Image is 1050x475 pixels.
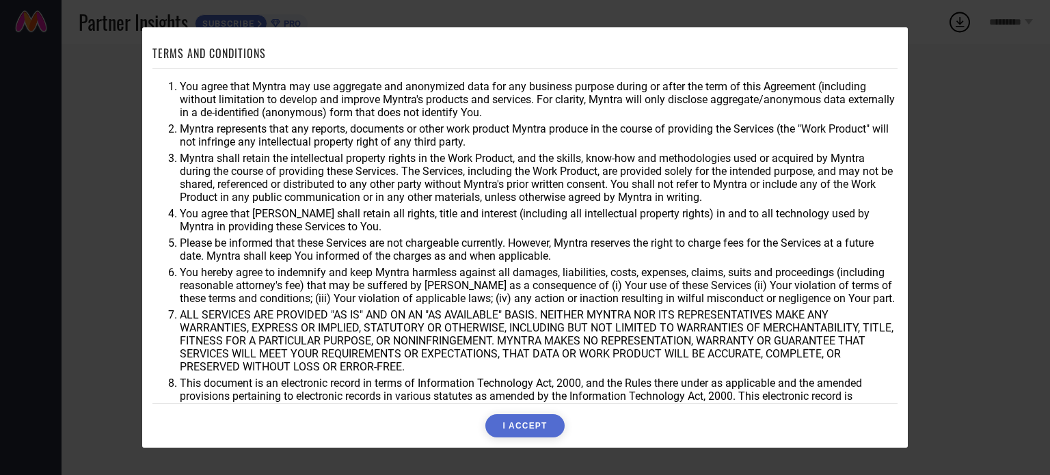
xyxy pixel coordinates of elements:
li: You agree that Myntra may use aggregate and anonymized data for any business purpose during or af... [180,80,898,119]
li: Myntra shall retain the intellectual property rights in the Work Product, and the skills, know-ho... [180,152,898,204]
li: Please be informed that these Services are not chargeable currently. However, Myntra reserves the... [180,236,898,262]
li: ALL SERVICES ARE PROVIDED "AS IS" AND ON AN "AS AVAILABLE" BASIS. NEITHER MYNTRA NOR ITS REPRESEN... [180,308,898,373]
li: You hereby agree to indemnify and keep Myntra harmless against all damages, liabilities, costs, e... [180,266,898,305]
button: I ACCEPT [485,414,564,437]
li: This document is an electronic record in terms of Information Technology Act, 2000, and the Rules... [180,377,898,416]
li: You agree that [PERSON_NAME] shall retain all rights, title and interest (including all intellect... [180,207,898,233]
li: Myntra represents that any reports, documents or other work product Myntra produce in the course ... [180,122,898,148]
h1: TERMS AND CONDITIONS [152,45,266,62]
